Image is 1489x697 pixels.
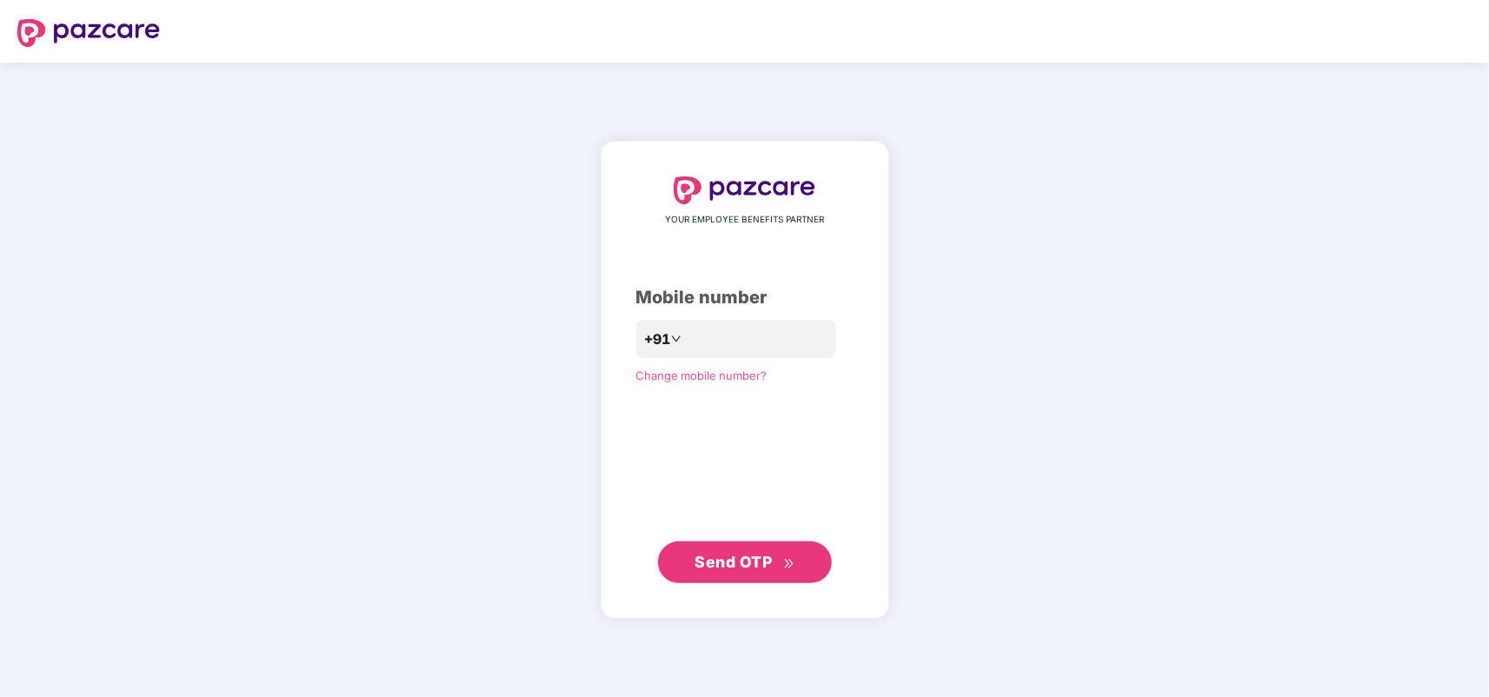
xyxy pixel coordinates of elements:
span: double-right [783,558,794,569]
span: YOUR EMPLOYEE BENEFITS PARTNER [665,213,824,227]
button: Send OTPdouble-right [658,541,832,583]
span: +91 [645,329,671,350]
img: logo [674,176,816,204]
span: down [671,334,681,344]
div: Mobile number [636,284,854,311]
span: Send OTP [695,553,772,571]
a: Change mobile number? [636,368,768,382]
img: logo [17,19,160,47]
